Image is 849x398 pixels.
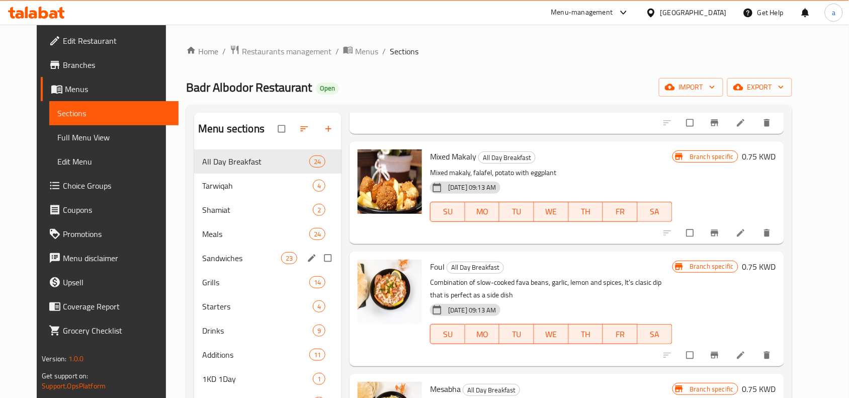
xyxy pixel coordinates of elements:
a: Coverage Report [41,294,179,319]
span: Meals [202,228,309,240]
span: 23 [282,254,297,263]
a: Choice Groups [41,174,179,198]
div: items [309,276,325,288]
span: a [832,7,835,18]
button: delete [756,344,780,366]
img: Mixed Makaly [358,149,422,214]
div: items [313,325,325,337]
span: [DATE] 09:13 AM [444,305,500,315]
button: MO [465,202,500,222]
a: Restaurants management [230,45,331,58]
div: Meals24 [194,222,342,246]
a: Promotions [41,222,179,246]
span: Mixed Makaly [430,149,476,164]
div: Grills14 [194,270,342,294]
span: Menus [65,83,171,95]
span: Select all sections [272,119,293,138]
span: Badr Albodor Restaurant [186,76,312,99]
span: WE [538,327,565,342]
button: delete [756,112,780,134]
button: delete [756,222,780,244]
span: 4 [313,181,325,191]
div: items [281,252,297,264]
span: FR [607,327,634,342]
button: TH [569,202,604,222]
span: Get support on: [42,369,88,382]
span: Foul [430,259,445,274]
button: WE [534,202,569,222]
div: items [313,180,325,192]
a: Full Menu View [49,125,179,149]
span: Full Menu View [57,131,171,143]
button: export [727,78,792,97]
li: / [222,45,226,57]
button: MO [465,324,500,344]
div: Additions [202,349,309,361]
span: export [735,81,784,94]
span: Coupons [63,204,171,216]
span: Edit Menu [57,155,171,168]
span: Edit Restaurant [63,35,171,47]
span: 24 [310,229,325,239]
button: Branch-specific-item [704,222,728,244]
span: TH [573,327,600,342]
div: Tarwiqah4 [194,174,342,198]
span: FR [607,204,634,219]
div: items [313,204,325,216]
span: TU [503,327,530,342]
div: Menu-management [551,7,613,19]
span: Upsell [63,276,171,288]
button: FR [603,324,638,344]
span: import [667,81,715,94]
span: Select to update [681,346,702,365]
a: Edit Menu [49,149,179,174]
span: 9 [313,326,325,336]
button: Branch-specific-item [704,112,728,134]
div: items [313,300,325,312]
span: All Day Breakfast [463,384,520,396]
span: 11 [310,350,325,360]
a: Sections [49,101,179,125]
button: Branch-specific-item [704,344,728,366]
a: Home [186,45,218,57]
span: Branches [63,59,171,71]
div: Tarwiqah [202,180,313,192]
span: 24 [310,157,325,167]
span: SU [435,327,461,342]
div: Starters [202,300,313,312]
div: Sandwiches23edit [194,246,342,270]
a: Grocery Checklist [41,319,179,343]
span: Menus [355,45,378,57]
h6: 0.75 KWD [742,382,776,396]
span: Shamiat [202,204,313,216]
button: SU [430,324,465,344]
span: SA [642,204,668,219]
span: Open [316,84,339,93]
button: SA [638,324,672,344]
div: Open [316,83,339,95]
span: 1.0.0 [68,352,84,365]
span: TU [503,204,530,219]
span: SA [642,327,668,342]
li: / [382,45,386,57]
span: 2 [313,205,325,215]
button: FR [603,202,638,222]
h6: 0.75 KWD [742,260,776,274]
span: Sandwiches [202,252,281,264]
div: [GEOGRAPHIC_DATA] [660,7,727,18]
span: Branch specific [686,152,738,162]
span: Promotions [63,228,171,240]
div: All Day Breakfast24 [194,149,342,174]
nav: breadcrumb [186,45,792,58]
span: Grills [202,276,309,288]
p: Combination of slow-cooked fava beans, garlic, lemon and spices, It's clasic dip that is perfect ... [430,276,672,301]
h6: 0.75 KWD [742,149,776,164]
a: Menus [41,77,179,101]
span: Select to update [681,113,702,132]
span: MO [469,327,496,342]
span: Drinks [202,325,313,337]
div: 1KD 1Day [202,373,313,385]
